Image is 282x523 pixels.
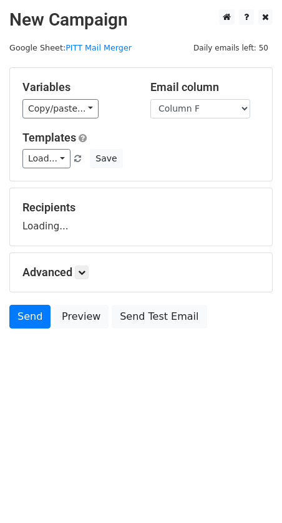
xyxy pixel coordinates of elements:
[189,43,273,52] a: Daily emails left: 50
[22,80,132,94] h5: Variables
[66,43,132,52] a: PITT Mail Merger
[150,80,260,94] h5: Email column
[22,266,260,279] h5: Advanced
[22,99,99,118] a: Copy/paste...
[22,201,260,214] h5: Recipients
[54,305,109,329] a: Preview
[9,43,132,52] small: Google Sheet:
[189,41,273,55] span: Daily emails left: 50
[22,131,76,144] a: Templates
[90,149,122,168] button: Save
[112,305,207,329] a: Send Test Email
[22,201,260,233] div: Loading...
[9,305,51,329] a: Send
[9,9,273,31] h2: New Campaign
[22,149,70,168] a: Load...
